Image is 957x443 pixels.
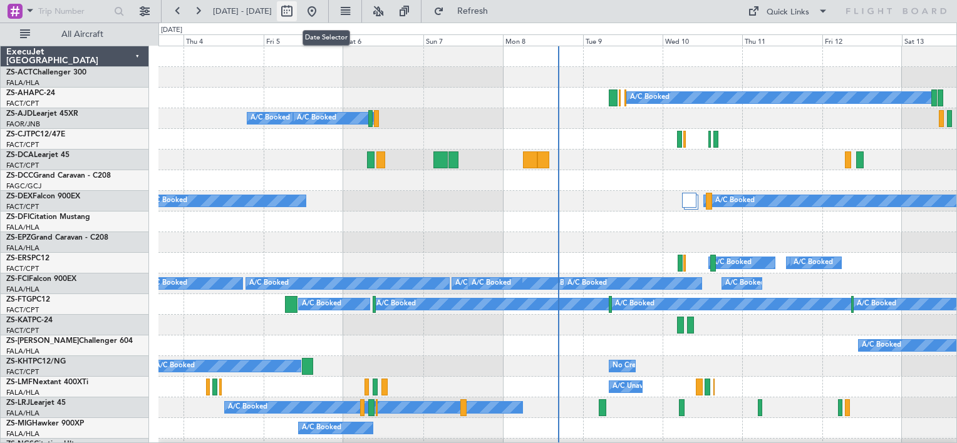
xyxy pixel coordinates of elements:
[6,110,33,118] span: ZS-AJD
[161,25,182,36] div: [DATE]
[6,151,70,159] a: ZS-DCALearjet 45
[6,296,32,303] span: ZS-FTG
[6,264,39,273] a: FACT/CPT
[6,140,39,150] a: FACT/CPT
[249,274,289,293] div: A/C Booked
[725,274,765,293] div: A/C Booked
[6,347,39,356] a: FALA/HLA
[6,358,33,365] span: ZS-KHT
[6,181,41,191] a: FAGC/GCJ
[184,34,263,46] div: Thu 4
[6,275,76,283] a: ZS-FCIFalcon 900EX
[6,120,40,129] a: FAOR/JNB
[6,131,31,138] span: ZS-CJT
[148,191,187,210] div: A/C Booked
[613,357,641,375] div: No Crew
[264,34,343,46] div: Fri 5
[6,202,39,211] a: FACT/CPT
[6,234,108,242] a: ZS-EPZGrand Caravan - C208
[6,255,31,262] span: ZS-ERS
[6,379,88,386] a: ZS-LMFNextant 400XTi
[472,274,511,293] div: A/C Booked
[228,398,267,417] div: A/C Booked
[6,326,39,335] a: FACT/CPT
[6,110,78,118] a: ZS-AJDLearjet 45XR
[857,295,896,313] div: A/C Booked
[251,109,290,128] div: A/C Booked
[6,337,79,345] span: ZS-[PERSON_NAME]
[794,253,833,272] div: A/C Booked
[663,34,742,46] div: Wed 10
[6,243,39,253] a: FALA/HLA
[630,88,670,107] div: A/C Booked
[6,193,80,200] a: ZS-DEXFalcon 900EX
[14,24,136,44] button: All Aircraft
[6,172,111,180] a: ZS-DCCGrand Caravan - C208
[6,69,86,76] a: ZS-ACTChallenger 300
[343,34,423,46] div: Sat 6
[6,420,84,427] a: ZS-MIGHawker 900XP
[376,295,416,313] div: A/C Booked
[6,99,39,108] a: FACT/CPT
[6,193,33,200] span: ZS-DEX
[423,34,503,46] div: Sun 7
[742,34,822,46] div: Thu 11
[6,172,33,180] span: ZS-DCC
[6,213,29,221] span: ZS-DFI
[148,274,187,293] div: A/C Booked
[712,253,752,272] div: A/C Booked
[428,1,503,21] button: Refresh
[6,409,39,418] a: FALA/HLA
[33,30,132,39] span: All Aircraft
[613,377,665,396] div: A/C Unavailable
[6,151,34,159] span: ZS-DCA
[6,367,39,377] a: FACT/CPT
[6,358,66,365] a: ZS-KHTPC12/NG
[213,6,272,17] span: [DATE] - [DATE]
[155,357,195,375] div: A/C Booked
[6,429,39,439] a: FALA/HLA
[6,78,39,88] a: FALA/HLA
[6,234,31,242] span: ZS-EPZ
[6,89,34,97] span: ZS-AHA
[6,69,33,76] span: ZS-ACT
[6,161,39,170] a: FACT/CPT
[822,34,902,46] div: Fri 12
[6,379,33,386] span: ZS-LMF
[38,2,110,21] input: Trip Number
[6,275,29,283] span: ZS-FCI
[503,34,582,46] div: Mon 8
[567,274,607,293] div: A/C Booked
[862,336,901,355] div: A/C Booked
[6,296,50,303] a: ZS-FTGPC12
[303,30,350,46] div: Date Selector
[6,213,90,221] a: ZS-DFICitation Mustang
[6,317,53,324] a: ZS-KATPC-24
[615,295,654,313] div: A/C Booked
[742,1,834,21] button: Quick Links
[6,285,39,294] a: FALA/HLA
[767,6,809,19] div: Quick Links
[6,305,39,315] a: FACT/CPT
[6,317,32,324] span: ZS-KAT
[583,34,663,46] div: Tue 9
[297,109,336,128] div: A/C Booked
[6,131,65,138] a: ZS-CJTPC12/47E
[6,420,32,427] span: ZS-MIG
[6,388,39,397] a: FALA/HLA
[715,191,755,210] div: A/C Booked
[302,295,341,313] div: A/C Booked
[6,89,55,97] a: ZS-AHAPC-24
[447,7,499,16] span: Refresh
[6,399,66,407] a: ZS-LRJLearjet 45
[6,255,49,262] a: ZS-ERSPC12
[6,337,133,345] a: ZS-[PERSON_NAME]Challenger 604
[455,274,495,293] div: A/C Booked
[302,419,341,437] div: A/C Booked
[6,223,39,232] a: FALA/HLA
[6,399,30,407] span: ZS-LRJ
